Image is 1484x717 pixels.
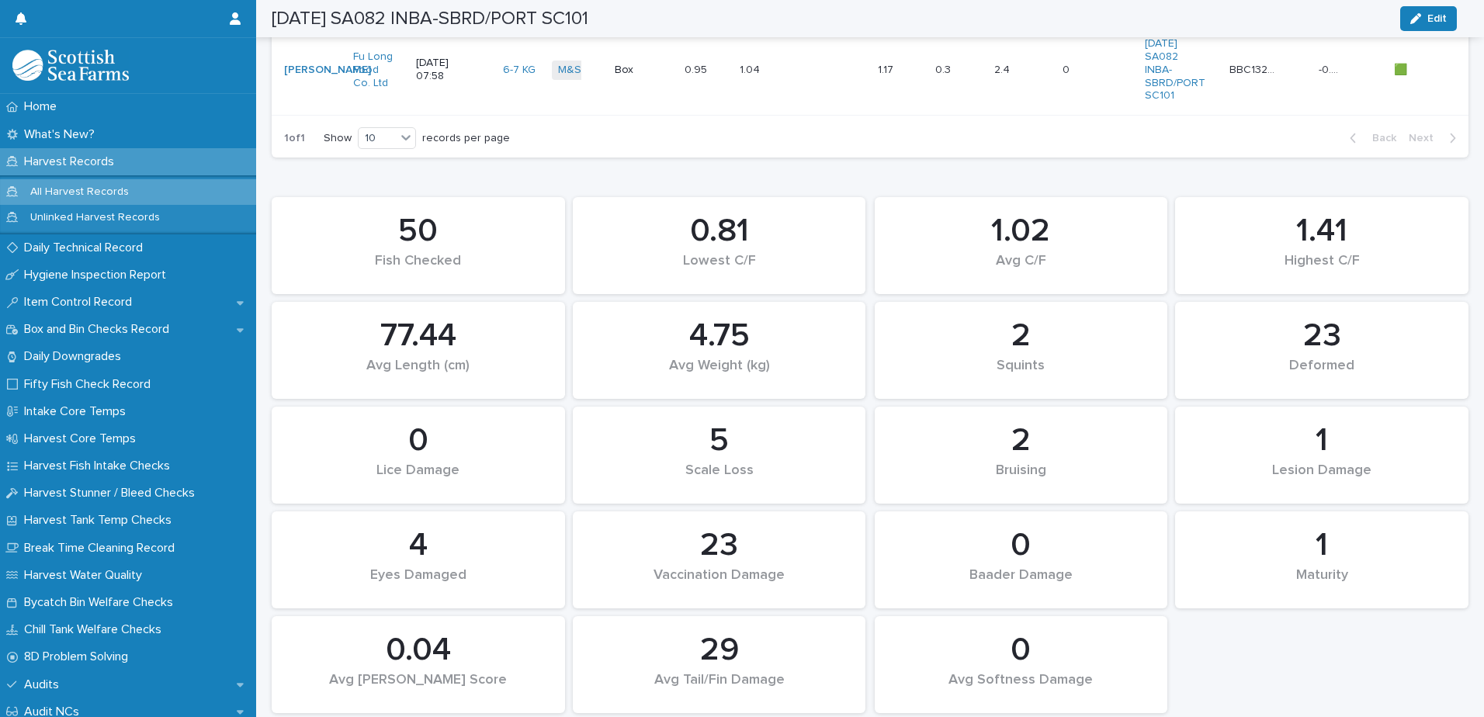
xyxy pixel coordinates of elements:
div: Avg Softness Damage [901,672,1142,705]
p: records per page [422,132,510,145]
div: Lesion Damage [1201,462,1442,495]
div: 2 [901,421,1142,460]
p: Home [18,99,69,114]
div: Avg [PERSON_NAME] Score [298,672,539,705]
div: Avg Weight (kg) [599,358,840,390]
p: BBC13255 [1229,61,1278,77]
div: Eyes Damaged [298,567,539,600]
div: 10 [359,130,396,147]
p: Daily Technical Record [18,241,155,255]
p: Harvest Core Temps [18,431,148,446]
p: Harvest Records [18,154,127,169]
p: Fifty Fish Check Record [18,377,163,392]
p: All Harvest Records [18,185,141,199]
p: 1.04 [740,61,763,77]
p: 0 [1063,61,1073,77]
p: Box [615,64,661,77]
div: 0.81 [599,212,840,251]
p: Audits [18,677,71,692]
a: [DATE] SA082 INBA-SBRD/PORT SC101 [1145,37,1205,102]
div: Fish Checked [298,253,539,286]
div: Bruising [901,462,1142,495]
button: Back [1337,131,1403,145]
div: 1 [1201,526,1442,565]
p: 1.17 [878,61,896,77]
div: 2 [901,317,1142,355]
div: 0 [298,421,539,460]
a: M&S Select [558,64,616,77]
a: Fu Long Food Co. Ltd [353,50,399,89]
p: Daily Downgrades [18,349,133,364]
div: 5 [599,421,840,460]
div: 0 [901,631,1142,670]
a: [PERSON_NAME] [284,64,371,77]
p: 0.95 [685,61,710,77]
div: Deformed [1201,358,1442,390]
div: 50 [298,212,539,251]
div: Lice Damage [298,462,539,495]
p: 1 of 1 [272,119,317,158]
div: Scale Loss [599,462,840,495]
p: [DATE] 07:58 [416,57,462,83]
p: Box and Bin Checks Record [18,322,182,337]
p: Harvest Fish Intake Checks [18,459,182,473]
div: 23 [1201,317,1442,355]
h2: [DATE] SA082 INBA-SBRD/PORT SC101 [272,8,588,30]
p: 8D Problem Solving [18,649,140,664]
span: Next [1409,133,1443,144]
div: Squints [901,358,1142,390]
button: Edit [1400,6,1457,31]
button: Next [1403,131,1468,145]
div: Avg C/F [901,253,1142,286]
p: -0.04 [1319,61,1344,77]
p: Unlinked Harvest Records [18,211,172,224]
div: 0 [901,526,1142,565]
span: Edit [1427,13,1447,24]
div: Highest C/F [1201,253,1442,286]
a: 6-7 KG [503,64,536,77]
p: Item Control Record [18,295,144,310]
img: mMrefqRFQpe26GRNOUkG [12,50,129,81]
div: 4 [298,526,539,565]
p: Harvest Tank Temp Checks [18,513,184,528]
div: 1.02 [901,212,1142,251]
div: Maturity [1201,567,1442,600]
tr: [PERSON_NAME] Fu Long Food Co. Ltd [DATE] 07:586-7 KG M&S Select Box0.950.95 1.041.04 1.171.17 0.... [272,25,1468,116]
div: Baader Damage [901,567,1142,600]
p: 0.3 [935,61,954,77]
p: Chill Tank Welfare Checks [18,622,174,637]
div: Avg Length (cm) [298,358,539,390]
p: 2.4 [994,61,1013,77]
p: Intake Core Temps [18,404,138,419]
div: Avg Tail/Fin Damage [599,672,840,705]
p: Harvest Water Quality [18,568,154,583]
p: Harvest Stunner / Bleed Checks [18,486,207,501]
div: Lowest C/F [599,253,840,286]
div: 4.75 [599,317,840,355]
p: Show [324,132,352,145]
div: 23 [599,526,840,565]
div: 1 [1201,421,1442,460]
p: What's New? [18,127,107,142]
p: Bycatch Bin Welfare Checks [18,595,185,610]
div: 29 [599,631,840,670]
div: 0.04 [298,631,539,670]
p: 🟩 [1394,61,1410,77]
span: Back [1363,133,1396,144]
p: Break Time Cleaning Record [18,541,187,556]
div: Vaccination Damage [599,567,840,600]
p: Hygiene Inspection Report [18,268,179,282]
div: 1.41 [1201,212,1442,251]
div: 77.44 [298,317,539,355]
